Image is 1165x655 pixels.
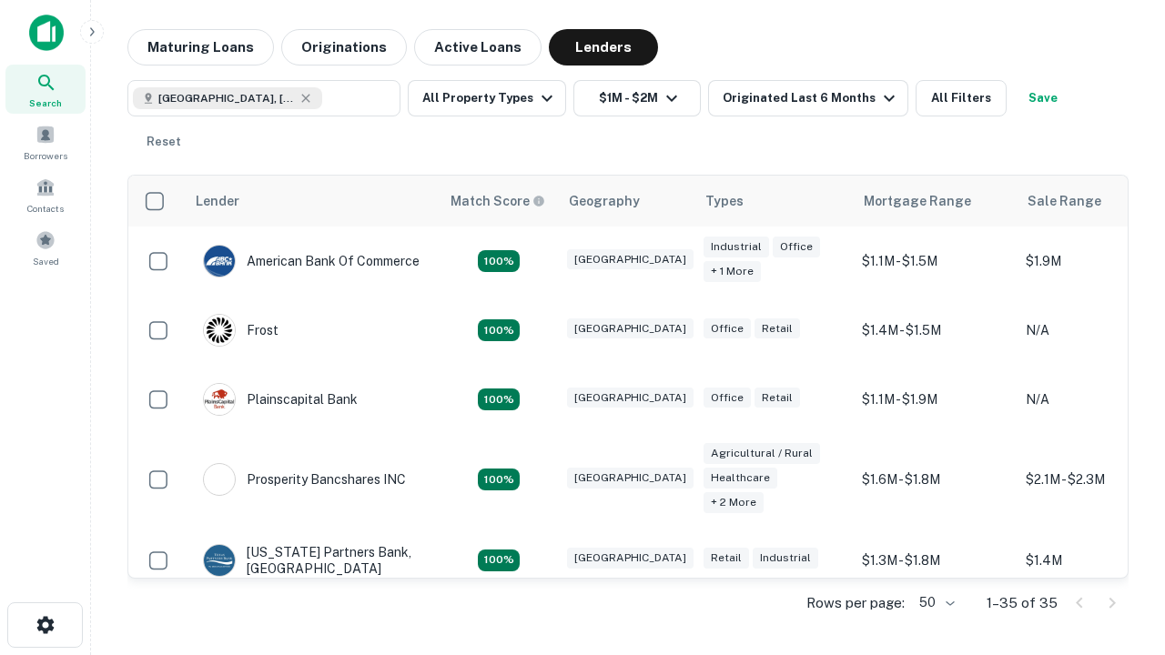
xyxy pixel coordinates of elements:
[704,261,761,282] div: + 1 more
[704,388,751,408] div: Office
[204,384,235,415] img: picture
[1014,80,1072,116] button: Save your search to get updates of matches that match your search criteria.
[573,80,701,116] button: $1M - $2M
[203,245,420,277] div: American Bank Of Commerce
[558,176,694,227] th: Geography
[478,388,520,410] div: Matching Properties: 3, hasApolloMatch: undefined
[694,176,853,227] th: Types
[853,434,1017,526] td: $1.6M - $1.8M
[853,176,1017,227] th: Mortgage Range
[704,237,769,257] div: Industrial
[408,80,566,116] button: All Property Types
[203,314,279,347] div: Frost
[755,388,800,408] div: Retail
[569,190,640,212] div: Geography
[204,464,235,495] img: picture
[478,469,520,490] div: Matching Properties: 5, hasApolloMatch: undefined
[478,319,520,341] div: Matching Properties: 3, hasApolloMatch: undefined
[281,29,407,65] button: Originations
[451,191,542,211] h6: Match Score
[135,124,193,160] button: Reset
[5,223,86,272] a: Saved
[773,237,820,257] div: Office
[567,548,694,569] div: [GEOGRAPHIC_DATA]
[203,463,406,496] div: Prosperity Bancshares INC
[912,589,957,616] div: 50
[29,96,62,110] span: Search
[704,492,764,513] div: + 2 more
[478,250,520,272] div: Matching Properties: 3, hasApolloMatch: undefined
[704,318,751,339] div: Office
[567,468,694,489] div: [GEOGRAPHIC_DATA]
[708,80,908,116] button: Originated Last 6 Months
[158,90,295,106] span: [GEOGRAPHIC_DATA], [GEOGRAPHIC_DATA], [GEOGRAPHIC_DATA]
[916,80,1007,116] button: All Filters
[27,201,64,216] span: Contacts
[567,318,694,339] div: [GEOGRAPHIC_DATA]
[204,545,235,576] img: picture
[705,190,744,212] div: Types
[704,468,777,489] div: Healthcare
[204,246,235,277] img: picture
[864,190,971,212] div: Mortgage Range
[33,254,59,268] span: Saved
[203,383,358,416] div: Plainscapital Bank
[755,318,800,339] div: Retail
[24,148,67,163] span: Borrowers
[723,87,900,109] div: Originated Last 6 Months
[196,190,239,212] div: Lender
[5,117,86,166] a: Borrowers
[853,365,1017,434] td: $1.1M - $1.9M
[478,549,520,571] div: Matching Properties: 4, hasApolloMatch: undefined
[440,176,558,227] th: Capitalize uses an advanced AI algorithm to match your search with the best lender. The match sco...
[204,315,235,346] img: picture
[567,249,694,270] div: [GEOGRAPHIC_DATA]
[451,191,545,211] div: Capitalize uses an advanced AI algorithm to match your search with the best lender. The match sco...
[203,544,421,577] div: [US_STATE] Partners Bank, [GEOGRAPHIC_DATA]
[704,443,820,464] div: Agricultural / Rural
[853,526,1017,595] td: $1.3M - $1.8M
[1074,509,1165,597] iframe: Chat Widget
[704,548,749,569] div: Retail
[549,29,658,65] button: Lenders
[185,176,440,227] th: Lender
[29,15,64,51] img: capitalize-icon.png
[987,592,1058,614] p: 1–35 of 35
[853,227,1017,296] td: $1.1M - $1.5M
[753,548,818,569] div: Industrial
[853,296,1017,365] td: $1.4M - $1.5M
[5,65,86,114] a: Search
[414,29,542,65] button: Active Loans
[567,388,694,408] div: [GEOGRAPHIC_DATA]
[1028,190,1101,212] div: Sale Range
[127,29,274,65] button: Maturing Loans
[5,170,86,219] a: Contacts
[806,592,905,614] p: Rows per page:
